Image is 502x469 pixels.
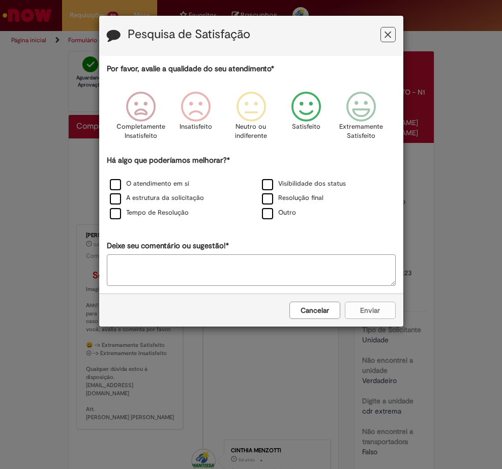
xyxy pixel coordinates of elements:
label: Por favor, avalie a qualidade do seu atendimento* [107,64,274,74]
label: Outro [262,208,296,218]
label: Resolução final [262,193,323,203]
label: O atendimento em si [110,179,189,189]
div: Satisfeito [280,84,332,154]
label: Tempo de Resolução [110,208,189,218]
p: Neutro ou indiferente [232,122,269,141]
div: Extremamente Satisfeito [335,84,387,154]
div: Insatisfeito [170,84,222,154]
p: Satisfeito [292,122,320,132]
label: Pesquisa de Satisfação [128,28,250,41]
label: A estrutura da solicitação [110,193,204,203]
p: Completamente Insatisfeito [116,122,165,141]
div: Há algo que poderíamos melhorar?* [107,155,396,221]
p: Insatisfeito [180,122,212,132]
p: Extremamente Satisfeito [339,122,383,141]
label: Deixe seu comentário ou sugestão!* [107,241,229,251]
div: Neutro ou indiferente [225,84,277,154]
button: Cancelar [289,302,340,319]
label: Visibilidade dos status [262,179,346,189]
div: Completamente Insatisfeito [115,84,167,154]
